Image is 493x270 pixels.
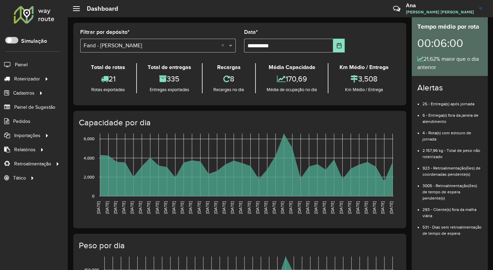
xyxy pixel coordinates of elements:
[417,31,482,55] div: 00:06:00
[422,142,482,160] li: 2.157,96 kg - Total de peso não roteirizado
[84,156,94,160] text: 4,000
[204,71,253,86] div: 8
[139,71,201,86] div: 335
[82,71,134,86] div: 21
[417,83,482,93] h4: Alertas
[113,201,118,214] text: [DATE]
[121,201,126,214] text: [DATE]
[230,201,234,214] text: [DATE]
[247,201,251,214] text: [DATE]
[139,86,201,93] div: Entregas exportadas
[389,201,393,214] text: [DATE]
[80,5,118,12] h2: Dashboard
[96,201,101,214] text: [DATE]
[422,96,482,107] li: 25 - Entrega(s) após jornada
[280,201,285,214] text: [DATE]
[82,86,134,93] div: Rotas exportadas
[13,89,35,97] span: Cadastros
[204,86,253,93] div: Recargas no dia
[13,118,30,125] span: Pedidos
[330,201,335,214] text: [DATE]
[79,118,399,128] h4: Capacidade por dia
[422,125,482,142] li: 4 - Rota(s) com estouro de jornada
[14,75,40,83] span: Roteirizador
[364,201,368,214] text: [DATE]
[155,201,159,214] text: [DATE]
[422,177,482,201] li: 3005 - Retroalimentação(ões) de tempo de espera pendente(s)
[14,132,40,139] span: Importações
[14,160,51,167] span: Retroalimentação
[244,28,258,36] label: Data
[180,201,184,214] text: [DATE]
[297,201,301,214] text: [DATE]
[146,201,151,214] text: [DATE]
[422,107,482,125] li: 6 - Entrega(s) fora da janela de atendimento
[163,201,168,214] text: [DATE]
[422,219,482,237] li: 531 - Dias sem retroalimentação de tempo de espera
[330,86,398,93] div: Km Médio / Entrega
[263,201,268,214] text: [DATE]
[204,63,253,71] div: Recargas
[380,201,385,214] text: [DATE]
[330,63,398,71] div: Km Médio / Entrega
[222,201,226,214] text: [DATE]
[305,201,310,214] text: [DATE]
[417,22,482,31] div: Tempo médio por rota
[13,174,26,182] span: Tático
[347,201,352,214] text: [DATE]
[406,9,474,15] span: [PERSON_NAME] [PERSON_NAME]
[138,201,142,214] text: [DATE]
[255,201,260,214] text: [DATE]
[258,86,326,93] div: Média de ocupação no dia
[314,201,318,214] text: [DATE]
[355,201,360,214] text: [DATE]
[238,201,243,214] text: [DATE]
[330,71,398,86] div: 3,508
[139,63,201,71] div: Total de entregas
[15,61,28,68] span: Painel
[205,201,210,214] text: [DATE]
[171,201,176,214] text: [DATE]
[84,175,94,179] text: 2,000
[14,104,55,111] span: Painel de Sugestão
[422,201,482,219] li: 293 - Cliente(s) fora da malha viária
[389,1,404,16] a: Contato Rápido
[422,160,482,177] li: 923 - Retroalimentação(ões) de coordenadas pendente(s)
[272,201,276,214] text: [DATE]
[82,63,134,71] div: Total de rotas
[130,201,134,214] text: [DATE]
[221,41,227,50] span: Clear all
[197,201,201,214] text: [DATE]
[339,201,343,214] text: [DATE]
[188,201,193,214] text: [DATE]
[333,39,345,52] button: Choose Date
[92,194,94,198] text: 0
[372,201,376,214] text: [DATE]
[80,28,130,36] label: Filtrar por depósito
[84,137,94,141] text: 6,000
[21,37,47,45] label: Simulação
[79,241,399,251] h4: Peso por dia
[417,55,482,71] div: 21,62% maior que o dia anterior
[213,201,218,214] text: [DATE]
[258,71,326,86] div: 170,69
[105,201,109,214] text: [DATE]
[14,146,36,153] span: Relatórios
[406,2,474,9] h3: Ana
[322,201,326,214] text: [DATE]
[288,201,293,214] text: [DATE]
[258,63,326,71] div: Média Capacidade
